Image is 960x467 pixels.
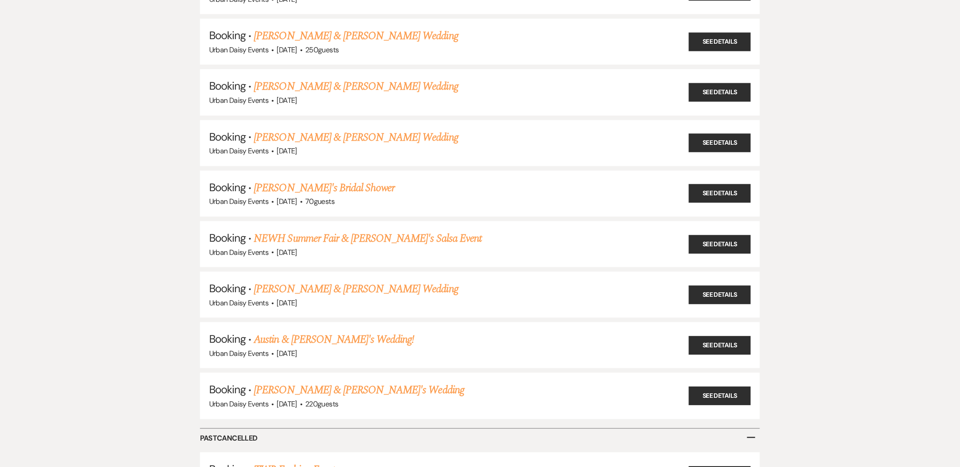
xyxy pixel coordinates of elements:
[689,83,751,102] a: See Details
[209,248,268,257] span: Urban Daisy Events
[254,129,458,146] a: [PERSON_NAME] & [PERSON_NAME] Wedding
[277,298,297,308] span: [DATE]
[254,331,414,348] a: Austin & [PERSON_NAME]'s Wedding!
[254,230,482,247] a: NEWH Summer Fair & [PERSON_NAME]'s Salsa Event
[209,180,246,194] span: Booking
[209,298,268,308] span: Urban Daisy Events
[209,28,246,42] span: Booking
[689,184,751,203] a: See Details
[209,45,268,55] span: Urban Daisy Events
[277,146,297,156] span: [DATE]
[254,180,395,196] a: [PERSON_NAME]'s Bridal Shower
[305,399,338,409] span: 220 guests
[689,32,751,51] a: See Details
[277,45,297,55] span: [DATE]
[209,79,246,93] span: Booking
[254,78,458,95] a: [PERSON_NAME] & [PERSON_NAME] Wedding
[746,426,756,447] span: –
[209,197,268,206] span: Urban Daisy Events
[209,382,246,396] span: Booking
[209,96,268,105] span: Urban Daisy Events
[209,281,246,295] span: Booking
[689,336,751,355] a: See Details
[689,235,751,254] a: See Details
[305,197,334,206] span: 70 guests
[200,429,760,448] h6: Past Cancelled
[689,387,751,406] a: See Details
[689,285,751,304] a: See Details
[209,349,268,358] span: Urban Daisy Events
[209,332,246,346] span: Booking
[209,130,246,144] span: Booking
[209,399,268,409] span: Urban Daisy Events
[209,146,268,156] span: Urban Daisy Events
[209,231,246,245] span: Booking
[305,45,339,55] span: 250 guests
[277,248,297,257] span: [DATE]
[254,281,458,297] a: [PERSON_NAME] & [PERSON_NAME] Wedding
[254,382,465,398] a: [PERSON_NAME] & [PERSON_NAME]'s Wedding
[277,197,297,206] span: [DATE]
[277,349,297,358] span: [DATE]
[689,134,751,152] a: See Details
[254,28,458,44] a: [PERSON_NAME] & [PERSON_NAME] Wedding
[277,96,297,105] span: [DATE]
[277,399,297,409] span: [DATE]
